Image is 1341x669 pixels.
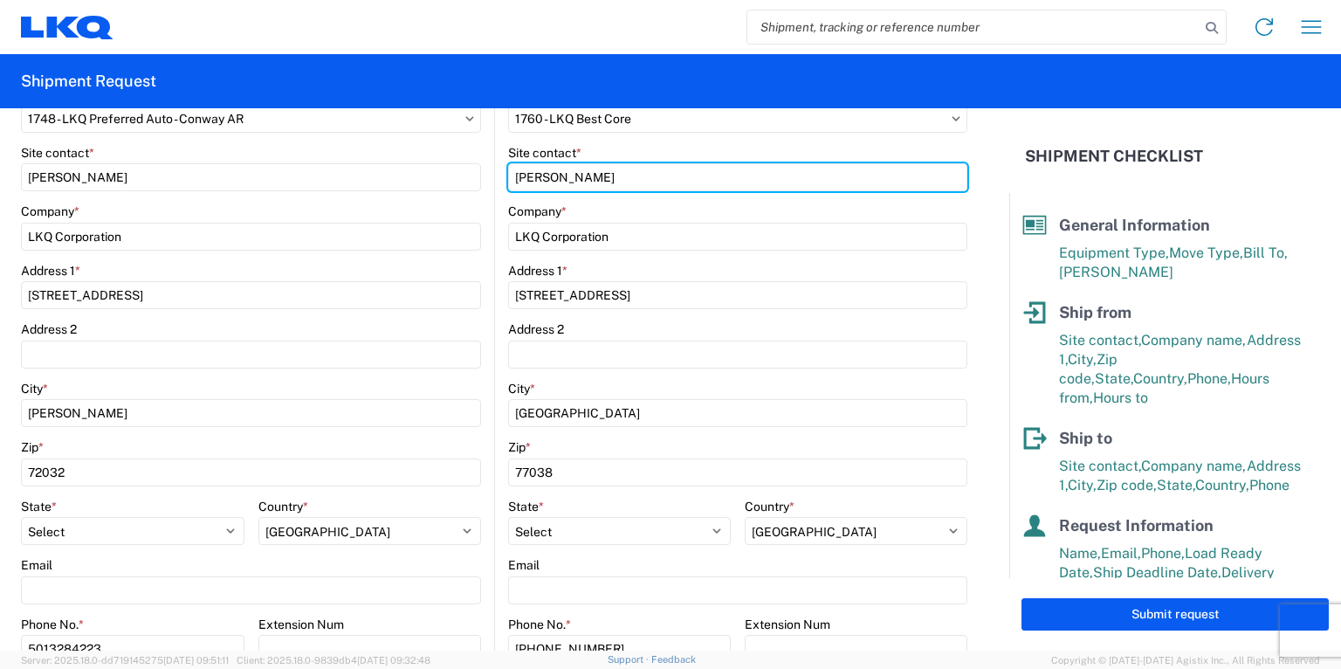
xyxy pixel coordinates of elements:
label: Country [745,499,794,514]
span: Ship from [1059,303,1131,321]
label: State [21,499,57,514]
button: Submit request [1021,598,1329,631]
input: Select [21,105,481,133]
label: Phone No. [21,617,84,632]
label: Address 1 [21,263,80,279]
h2: Shipment Request [21,71,156,92]
input: Shipment, tracking or reference number [747,10,1200,44]
span: Phone, [1141,545,1185,562]
label: Phone No. [508,617,571,632]
span: Ship to [1059,429,1112,447]
a: Support [608,654,651,665]
span: Country, [1195,477,1249,493]
span: Equipment Type, [1059,245,1169,261]
label: Site contact [508,145,581,161]
span: Phone [1249,477,1289,493]
span: State, [1157,477,1195,493]
span: Copyright © [DATE]-[DATE] Agistix Inc., All Rights Reserved [1051,652,1320,668]
span: Hours to [1093,390,1148,406]
span: Phone, [1187,370,1231,387]
label: Extension Num [258,617,344,632]
label: Address 2 [508,321,564,337]
span: Company name, [1141,458,1247,474]
span: Move Type, [1169,245,1243,261]
label: Email [508,557,540,573]
label: Company [21,203,79,219]
span: Request Information [1059,516,1214,535]
span: Company name, [1141,332,1247,348]
span: City, [1068,477,1097,493]
label: Company [508,203,567,219]
label: Country [258,499,308,514]
span: Name, [1059,545,1101,562]
span: Country, [1133,370,1187,387]
span: Bill To, [1243,245,1288,261]
label: Extension Num [745,617,830,632]
label: City [508,381,535,397]
span: State, [1095,370,1133,387]
label: Address 1 [508,263,567,279]
span: Email, [1101,545,1141,562]
input: Select [508,105,967,133]
label: Zip [508,439,531,455]
label: Zip [21,439,44,455]
span: [PERSON_NAME] [1059,264,1173,280]
label: Site contact [21,145,94,161]
label: Address 2 [21,321,77,337]
span: General Information [1059,216,1210,234]
span: [DATE] 09:51:11 [163,655,229,666]
label: State [508,499,544,514]
span: Client: 2025.18.0-9839db4 [237,655,430,666]
span: City, [1068,351,1097,368]
label: City [21,381,48,397]
span: Site contact, [1059,458,1141,474]
span: Zip code, [1097,477,1157,493]
span: Ship Deadline Date, [1093,564,1221,581]
span: Site contact, [1059,332,1141,348]
a: Feedback [651,654,696,665]
span: [DATE] 09:32:48 [357,655,430,666]
label: Email [21,557,52,573]
span: Server: 2025.18.0-dd719145275 [21,655,229,666]
h2: Shipment Checklist [1025,146,1203,167]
